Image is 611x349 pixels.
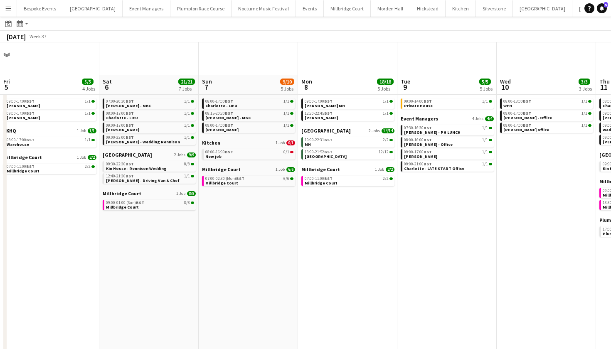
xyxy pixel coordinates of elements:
[7,111,95,120] a: 09:00-17:00BST1/1[PERSON_NAME]
[424,137,432,143] span: BST
[91,139,95,141] span: 1/1
[184,123,190,128] span: 1/1
[290,151,293,153] span: 0/1
[401,78,410,85] span: Tue
[383,99,389,103] span: 1/1
[389,139,393,141] span: 2/2
[184,174,190,178] span: 1/1
[106,123,194,132] a: 09:00-17:00BST1/1[PERSON_NAME]
[225,111,233,116] span: BST
[7,32,26,41] div: [DATE]
[401,116,494,122] a: Event Managers4 Jobs4/4
[404,130,461,135] span: Magda - PH LUNCH
[202,89,295,140] div: Event Managers3 Jobs3/308:00-17:00BST1/1Charlotte - LIEU08:15-20:30BST1/1[PERSON_NAME] - MBC09:00...
[383,138,389,142] span: 2/2
[3,128,96,154] div: KKHQ1 Job1/108:00-17:00BST1/1Warehouse
[404,125,492,135] a: 07:30-16:30BST1/1[PERSON_NAME] - PH LUNCH
[399,82,410,92] span: 9
[305,115,338,120] span: Charlotte - MH
[404,126,432,130] span: 07:30-16:30
[305,177,333,181] span: 07:00-11:00
[377,79,394,85] span: 18/18
[7,164,95,173] a: 07:00-11:00BST2/2Millbridge Court
[184,162,190,166] span: 8/8
[324,0,371,17] button: Millbridge Court
[126,123,134,128] span: BST
[305,103,345,108] span: Molly MH
[202,166,295,188] div: Millbridge Court1 Job6/607:00-02:30 (Mon)BST6/6Millbridge Court
[205,103,237,108] span: Charlotte - LIEU
[290,124,293,127] span: 1/1
[581,99,587,103] span: 1/1
[503,111,591,120] a: 09:00-17:00BST1/1[PERSON_NAME] - Office
[290,177,293,180] span: 6/6
[283,111,289,116] span: 1/1
[77,128,86,133] span: 1 Job
[26,164,34,169] span: BST
[7,103,40,108] span: Gina - WFH
[225,149,233,155] span: BST
[410,0,446,17] button: Hickstead
[205,150,233,154] span: 08:00-16:00
[88,155,96,160] span: 2/2
[579,86,592,92] div: 3 Jobs
[187,191,196,196] span: 8/8
[63,0,123,17] button: [GEOGRAPHIC_DATA]
[500,78,511,85] span: Wed
[3,154,96,176] div: Millbridge Court1 Job2/207:00-11:00BST2/2Millbridge Court
[377,86,393,92] div: 5 Jobs
[424,98,432,104] span: BST
[489,151,492,153] span: 1/1
[305,176,393,185] a: 07:00-11:00BST2/2Millbridge Court
[7,99,34,103] span: 09:00-17:00
[174,152,185,157] span: 2 Jobs
[324,98,333,104] span: BST
[281,86,294,92] div: 5 Jobs
[598,82,610,92] span: 11
[503,123,531,128] span: 09:00-17:00
[401,116,438,122] span: Event Managers
[91,165,95,168] span: 2/2
[103,78,112,85] span: Sat
[205,123,293,132] a: 09:00-17:00BST1/1[PERSON_NAME]
[82,79,94,85] span: 5/5
[205,177,244,181] span: 07:00-02:30 (Mon)
[301,166,340,172] span: Millbridge Court
[232,0,296,17] button: Nocturne Music Festival
[500,89,593,135] div: Event Managers3 Jobs3/308:00-13:00BST1/1WFH09:00-17:00BST1/1[PERSON_NAME] - Office09:00-17:00BST1...
[106,162,134,166] span: 09:30-22:30
[296,0,324,17] button: Events
[503,111,531,116] span: 09:00-17:00
[305,137,393,147] a: 10:00-22:31BST2/2MH
[404,162,432,166] span: 09:00-21:00
[404,161,492,171] a: 09:00-21:00BST1/1Charlotte - LATE START Office
[191,202,194,204] span: 8/8
[305,111,333,116] span: 12:30-22:45
[3,89,96,128] div: Event Managers2 Jobs2/209:00-17:00BST1/1[PERSON_NAME]09:00-17:00BST1/1[PERSON_NAME]
[305,111,393,120] a: 12:30-22:45BST1/1[PERSON_NAME]
[205,115,251,120] span: Magda - MBC
[7,111,34,116] span: 09:00-17:00
[184,201,190,205] span: 8/8
[300,82,312,92] span: 8
[191,136,194,139] span: 1/1
[126,135,134,140] span: BST
[106,98,194,108] a: 07:00-20:30BST1/1[PERSON_NAME] - MBC
[482,126,488,130] span: 1/1
[404,99,432,103] span: 09:00-14:00
[205,98,293,108] a: 08:00-17:00BST1/1Charlotte - LIEU
[205,127,239,133] span: Molly LIEU
[404,166,464,171] span: Charlotte - LATE START Office
[401,116,494,173] div: Event Managers4 Jobs4/407:30-16:30BST1/1[PERSON_NAME] - PH LUNCH08:00-16:00BST1/1[PERSON_NAME] - ...
[106,166,167,171] span: Kin House - Rennison Wedding
[401,89,494,116] div: Bespoke Events1 Job1/109:00-14:00BST1/1Private House
[482,99,488,103] span: 1/1
[236,176,244,181] span: BST
[103,152,196,158] a: [GEOGRAPHIC_DATA]2 Jobs9/9
[305,150,333,154] span: 13:00-21:52
[88,128,96,133] span: 1/1
[3,128,16,134] span: KKHQ
[301,89,394,128] div: Event Managers2 Jobs2/209:00-17:00BST1/1[PERSON_NAME] MH12:30-22:45BST1/1[PERSON_NAME]
[106,173,194,183] a: 12:40-21:30BST1/1[PERSON_NAME] - Driving Van & Chef
[184,111,190,116] span: 1/1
